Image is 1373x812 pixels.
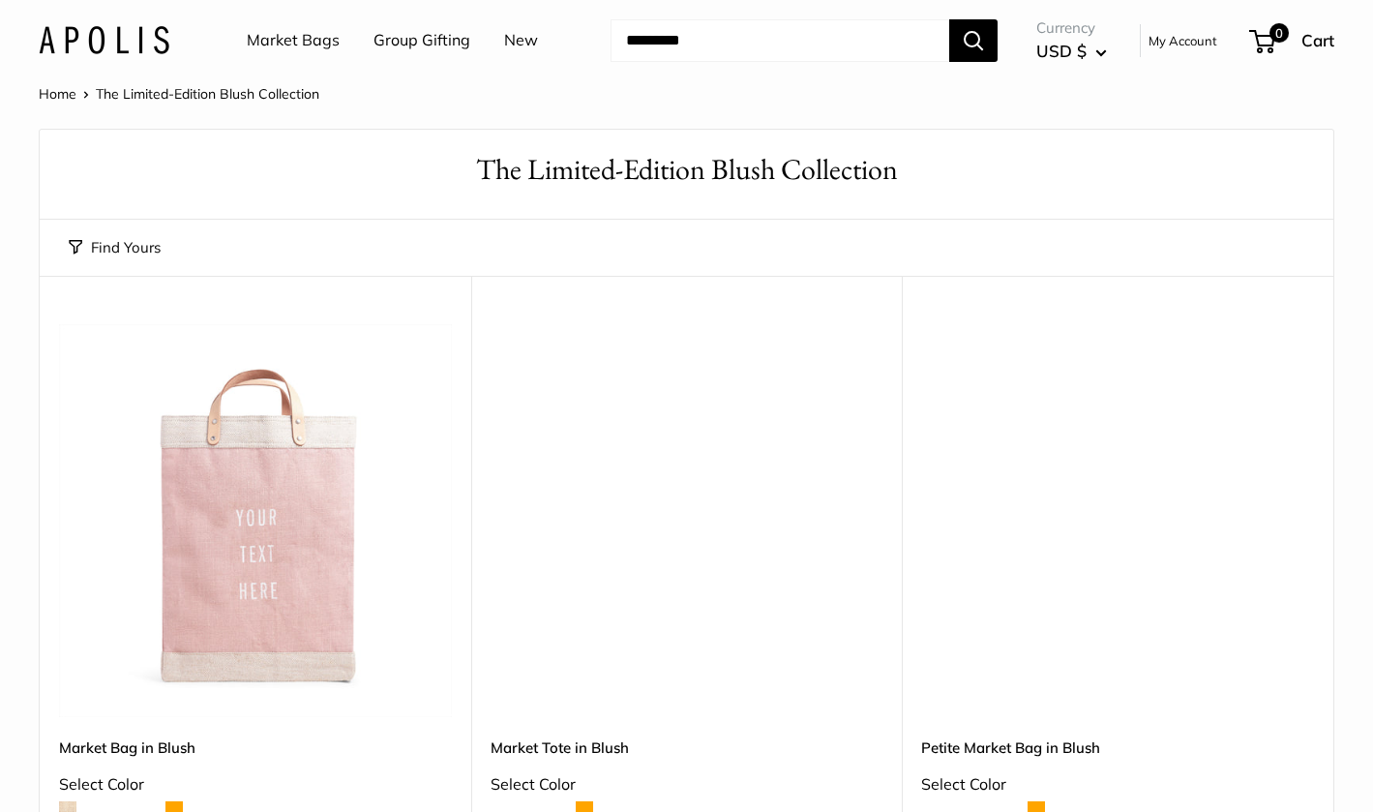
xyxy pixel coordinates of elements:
[39,81,319,106] nav: Breadcrumb
[1149,29,1217,52] a: My Account
[504,26,538,55] a: New
[39,85,76,103] a: Home
[69,149,1304,191] h1: The Limited-Edition Blush Collection
[921,737,1314,759] a: Petite Market Bag in Blush
[1251,25,1334,56] a: 0 Cart
[1301,30,1334,50] span: Cart
[1036,41,1087,61] span: USD $
[59,737,452,759] a: Market Bag in Blush
[921,770,1314,799] div: Select Color
[949,19,998,62] button: Search
[491,770,883,799] div: Select Color
[96,85,319,103] span: The Limited-Edition Blush Collection
[491,324,883,717] a: Market Tote in BlushMarket Tote in Blush
[69,234,161,261] button: Find Yours
[59,770,452,799] div: Select Color
[373,26,470,55] a: Group Gifting
[921,324,1314,717] a: description_Our first ever Blush CollectionPetite Market Bag in Blush
[611,19,949,62] input: Search...
[59,324,452,717] a: description_Our first Blush Market BagMarket Bag in Blush
[59,324,452,717] img: description_Our first Blush Market Bag
[247,26,340,55] a: Market Bags
[39,26,169,54] img: Apolis
[1269,23,1289,43] span: 0
[491,737,883,759] a: Market Tote in Blush
[1036,15,1107,42] span: Currency
[1036,36,1107,67] button: USD $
